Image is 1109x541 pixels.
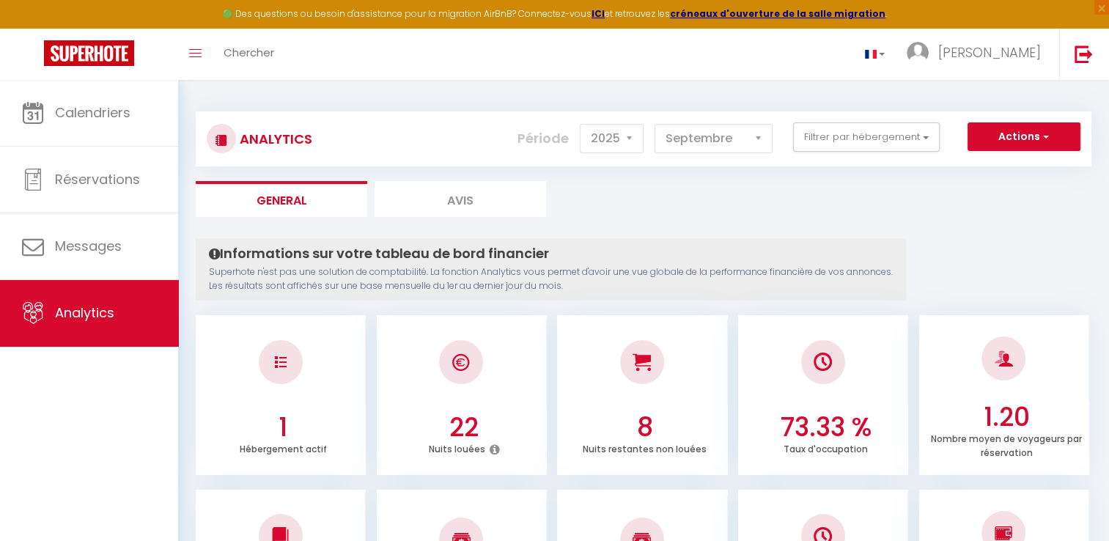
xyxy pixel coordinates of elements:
img: NO IMAGE [275,356,287,368]
h4: Informations sur votre tableau de bord financier [209,246,893,262]
a: Chercher [213,29,285,80]
a: ... [PERSON_NAME] [896,29,1059,80]
h3: 22 [385,412,543,443]
p: Nombre moyen de voyageurs par réservation [931,430,1082,459]
h3: 1.20 [927,402,1086,433]
span: Analytics [55,303,114,322]
a: ICI [592,7,605,20]
img: Super Booking [44,40,134,66]
h3: 8 [566,412,724,443]
span: Messages [55,237,122,255]
li: General [196,181,367,217]
img: logout [1075,45,1093,63]
img: ... [907,42,929,64]
button: Filtrer par hébergement [793,122,940,152]
span: [PERSON_NAME] [938,43,1041,62]
p: Superhote n'est pas une solution de comptabilité. La fonction Analytics vous permet d'avoir une v... [209,265,893,293]
label: Période [517,122,569,155]
p: Nuits louées [429,440,485,455]
span: Calendriers [55,103,130,122]
li: Avis [375,181,546,217]
h3: 1 [205,412,363,443]
h3: Analytics [236,122,312,155]
button: Actions [968,122,1080,152]
span: Réservations [55,170,140,188]
iframe: Chat [1047,475,1098,530]
button: Ouvrir le widget de chat LiveChat [12,6,56,50]
span: Chercher [224,45,274,60]
p: Nuits restantes non louées [583,440,707,455]
h3: 73.33 % [747,412,905,443]
p: Taux d'occupation [784,440,868,455]
a: créneaux d'ouverture de la salle migration [670,7,885,20]
p: Hébergement actif [240,440,327,455]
